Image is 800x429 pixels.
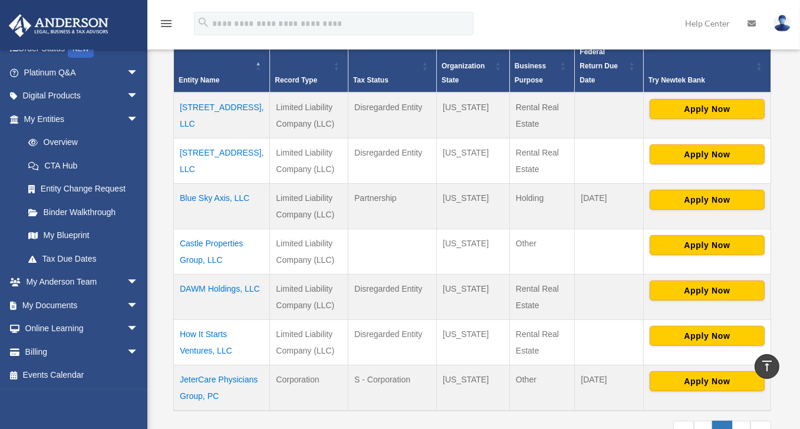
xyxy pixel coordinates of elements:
[270,40,348,93] th: Record Type: Activate to sort
[174,184,270,229] td: Blue Sky Axis, LLC
[127,107,150,131] span: arrow_drop_down
[179,76,219,84] span: Entity Name
[270,229,348,275] td: Limited Liability Company (LLC)
[8,107,150,131] a: My Entitiesarrow_drop_down
[509,275,575,320] td: Rental Real Estate
[348,138,437,184] td: Disregarded Entity
[174,365,270,411] td: JeterCare Physicians Group, PC
[127,270,150,295] span: arrow_drop_down
[515,62,546,84] span: Business Purpose
[509,184,575,229] td: Holding
[650,235,765,255] button: Apply Now
[509,229,575,275] td: Other
[17,247,150,270] a: Tax Due Dates
[648,73,753,87] div: Try Newtek Bank
[17,200,150,224] a: Binder Walkthrough
[575,184,643,229] td: [DATE]
[270,93,348,138] td: Limited Liability Company (LLC)
[509,138,575,184] td: Rental Real Estate
[773,15,791,32] img: User Pic
[755,354,779,379] a: vertical_align_top
[437,184,510,229] td: [US_STATE]
[8,340,156,364] a: Billingarrow_drop_down
[159,16,173,31] i: menu
[575,365,643,411] td: [DATE]
[127,84,150,108] span: arrow_drop_down
[8,317,156,341] a: Online Learningarrow_drop_down
[17,177,150,201] a: Entity Change Request
[580,48,618,84] span: Federal Return Due Date
[8,293,156,317] a: My Documentsarrow_drop_down
[127,340,150,364] span: arrow_drop_down
[650,280,765,301] button: Apply Now
[650,190,765,210] button: Apply Now
[17,131,144,154] a: Overview
[437,275,510,320] td: [US_STATE]
[348,40,437,93] th: Tax Status: Activate to sort
[650,371,765,391] button: Apply Now
[650,99,765,119] button: Apply Now
[197,16,210,29] i: search
[127,61,150,85] span: arrow_drop_down
[5,14,112,37] img: Anderson Advisors Platinum Portal
[174,275,270,320] td: DAWM Holdings, LLC
[643,40,771,93] th: Try Newtek Bank : Activate to sort
[437,320,510,365] td: [US_STATE]
[17,224,150,247] a: My Blueprint
[348,365,437,411] td: S - Corporation
[509,365,575,411] td: Other
[159,21,173,31] a: menu
[650,144,765,164] button: Apply Now
[174,229,270,275] td: Castle Properties Group, LLC
[437,138,510,184] td: [US_STATE]
[127,317,150,341] span: arrow_drop_down
[8,61,156,84] a: Platinum Q&Aarrow_drop_down
[437,93,510,138] td: [US_STATE]
[174,40,270,93] th: Entity Name: Activate to invert sorting
[353,76,389,84] span: Tax Status
[174,138,270,184] td: [STREET_ADDRESS], LLC
[174,93,270,138] td: [STREET_ADDRESS], LLC
[127,293,150,318] span: arrow_drop_down
[348,184,437,229] td: Partnership
[270,320,348,365] td: Limited Liability Company (LLC)
[509,320,575,365] td: Rental Real Estate
[509,93,575,138] td: Rental Real Estate
[348,320,437,365] td: Disregarded Entity
[8,364,156,387] a: Events Calendar
[270,184,348,229] td: Limited Liability Company (LLC)
[509,40,575,93] th: Business Purpose: Activate to sort
[760,359,774,373] i: vertical_align_top
[8,270,156,294] a: My Anderson Teamarrow_drop_down
[275,76,317,84] span: Record Type
[8,84,156,108] a: Digital Productsarrow_drop_down
[575,40,643,93] th: Federal Return Due Date: Activate to sort
[437,229,510,275] td: [US_STATE]
[270,275,348,320] td: Limited Liability Company (LLC)
[270,365,348,411] td: Corporation
[348,93,437,138] td: Disregarded Entity
[437,365,510,411] td: [US_STATE]
[437,40,510,93] th: Organization State: Activate to sort
[650,326,765,346] button: Apply Now
[442,62,485,84] span: Organization State
[17,154,150,177] a: CTA Hub
[174,320,270,365] td: How It Starts Ventures, LLC
[270,138,348,184] td: Limited Liability Company (LLC)
[348,275,437,320] td: Disregarded Entity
